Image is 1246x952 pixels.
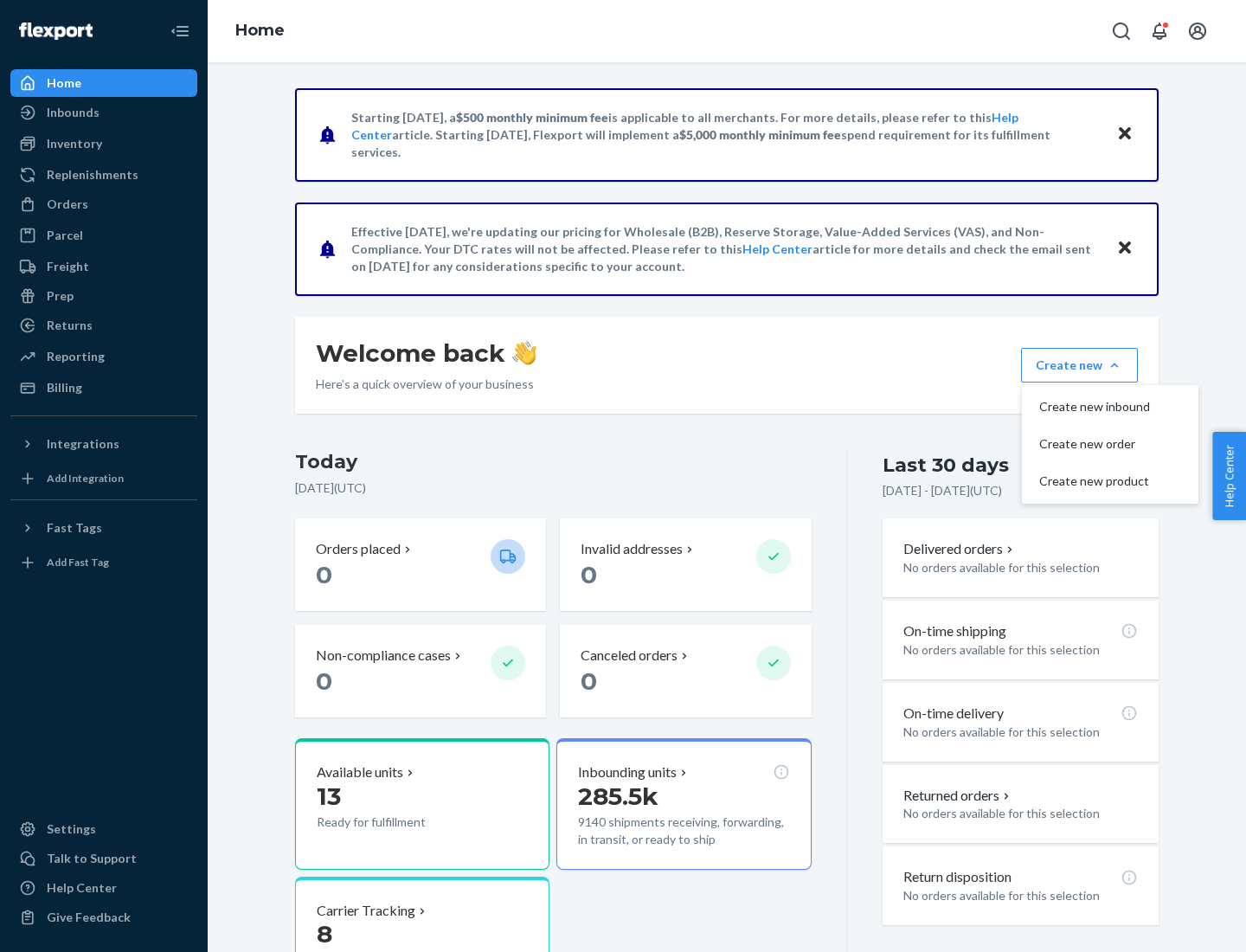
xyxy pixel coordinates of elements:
[163,14,197,48] button: Close Navigation
[10,465,197,492] a: Add Integration
[351,109,1100,161] p: Starting [DATE], a is applicable to all merchants. For more details, please refer to this article...
[351,223,1100,275] p: Effective [DATE], we're updating our pricing for Wholesale (B2B), Reserve Storage, Value-Added Se...
[47,227,83,244] div: Parcel
[1025,463,1195,500] button: Create new product
[47,909,131,926] div: Give Feedback
[903,539,1017,559] button: Delivered orders
[47,196,88,213] div: Orders
[560,625,811,717] button: Canceled orders 0
[10,430,197,458] button: Integrations
[317,919,332,949] span: 8
[903,786,1013,806] button: Returned orders
[316,376,536,393] p: Here’s a quick overview of your business
[316,338,536,369] h1: Welcome back
[581,666,597,696] span: 0
[560,518,811,611] button: Invalid addresses 0
[316,560,332,589] span: 0
[47,104,100,121] div: Inbounds
[10,161,197,189] a: Replenishments
[1114,122,1136,147] button: Close
[456,110,608,125] span: $500 monthly minimum fee
[295,448,812,476] h3: Today
[295,518,546,611] button: Orders placed 0
[47,166,138,183] div: Replenishments
[578,814,789,848] p: 9140 shipments receiving, forwarding, in transit, or ready to ship
[10,845,197,872] a: Talk to Support
[47,74,81,92] div: Home
[556,738,811,870] button: Inbounding units285.5k9140 shipments receiving, forwarding, in transit, or ready to ship
[1114,236,1136,261] button: Close
[47,519,102,537] div: Fast Tags
[10,904,197,931] button: Give Feedback
[222,6,299,56] ol: breadcrumbs
[10,549,197,576] a: Add Fast Tag
[295,738,549,870] button: Available units13Ready for fulfillment
[679,127,841,142] span: $5,000 monthly minimum fee
[1025,426,1195,463] button: Create new order
[1212,432,1246,520] button: Help Center
[903,724,1138,741] p: No orders available for this selection
[47,879,117,897] div: Help Center
[47,820,96,838] div: Settings
[10,282,197,310] a: Prep
[47,317,93,334] div: Returns
[47,258,89,275] div: Freight
[1104,14,1139,48] button: Open Search Box
[10,253,197,280] a: Freight
[316,646,451,666] p: Non-compliance cases
[47,435,119,453] div: Integrations
[317,782,341,811] span: 13
[10,514,197,542] button: Fast Tags
[903,559,1138,576] p: No orders available for this selection
[10,222,197,249] a: Parcel
[10,815,197,843] a: Settings
[581,560,597,589] span: 0
[903,887,1138,904] p: No orders available for this selection
[10,874,197,902] a: Help Center
[742,241,812,256] a: Help Center
[10,99,197,126] a: Inbounds
[1021,348,1138,383] button: Create newCreate new inboundCreate new orderCreate new product
[47,379,82,396] div: Billing
[1025,389,1195,426] button: Create new inbound
[47,471,124,486] div: Add Integration
[47,850,137,867] div: Talk to Support
[903,621,1006,641] p: On-time shipping
[47,348,105,365] div: Reporting
[1180,14,1215,48] button: Open account menu
[47,135,102,152] div: Inventory
[883,482,1002,499] p: [DATE] - [DATE] ( UTC )
[903,805,1138,822] p: No orders available for this selection
[10,343,197,370] a: Reporting
[317,762,403,782] p: Available units
[235,21,285,40] a: Home
[1039,438,1150,450] span: Create new order
[903,867,1012,887] p: Return disposition
[1039,401,1150,413] span: Create new inbound
[19,23,93,40] img: Flexport logo
[47,287,74,305] div: Prep
[512,341,536,365] img: hand-wave emoji
[316,539,401,559] p: Orders placed
[10,190,197,218] a: Orders
[317,814,477,831] p: Ready for fulfillment
[581,539,683,559] p: Invalid addresses
[903,641,1138,659] p: No orders available for this selection
[883,452,1009,479] div: Last 30 days
[317,901,415,921] p: Carrier Tracking
[1142,14,1177,48] button: Open notifications
[903,704,1004,724] p: On-time delivery
[10,69,197,97] a: Home
[10,312,197,339] a: Returns
[581,646,678,666] p: Canceled orders
[295,479,812,497] p: [DATE] ( UTC )
[47,555,109,569] div: Add Fast Tag
[1039,475,1150,487] span: Create new product
[578,762,677,782] p: Inbounding units
[578,782,658,811] span: 285.5k
[10,374,197,402] a: Billing
[316,666,332,696] span: 0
